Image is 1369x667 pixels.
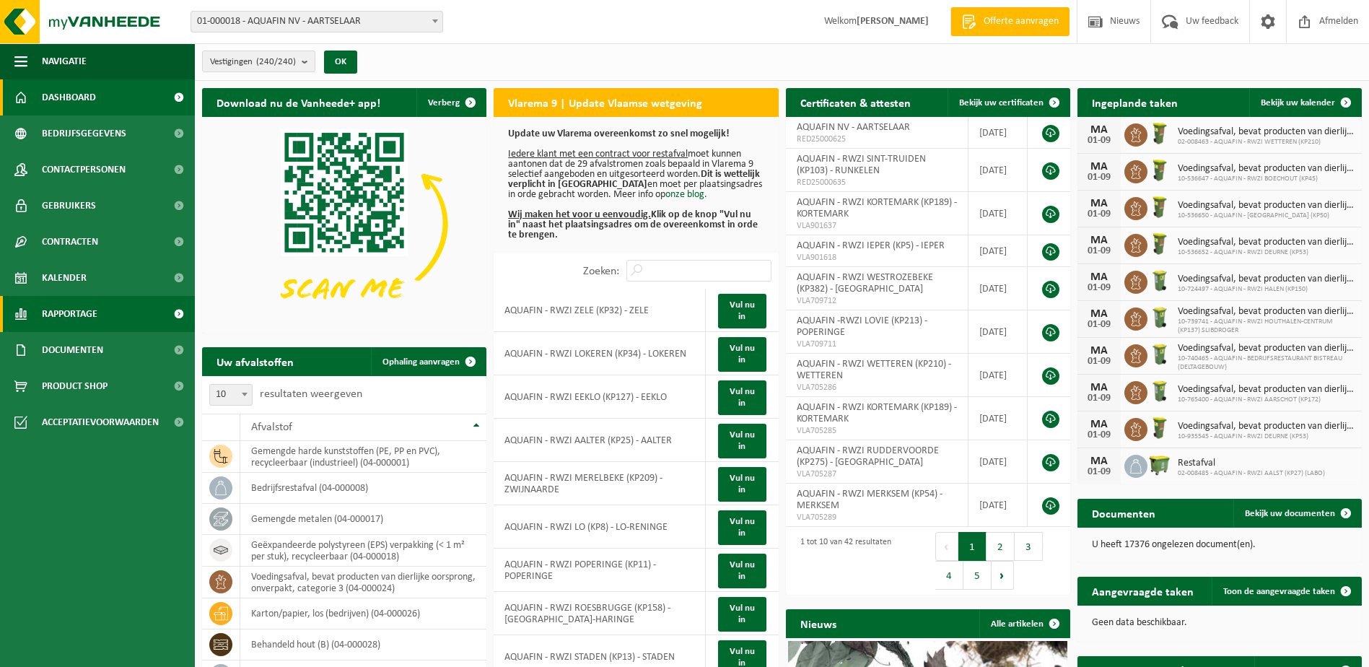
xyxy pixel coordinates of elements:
[42,404,159,440] span: Acceptatievoorwaarden
[240,441,486,473] td: gemengde harde kunststoffen (PE, PP en PVC), recycleerbaar (industrieel) (04-000001)
[797,425,958,437] span: VLA705285
[1261,98,1335,108] span: Bekijk uw kalender
[494,462,706,505] td: AQUAFIN - RWZI MERELBEKE (KP209) - ZWIJNAARDE
[1147,379,1172,404] img: WB-0140-HPE-GN-50
[42,152,126,188] span: Contactpersonen
[202,51,315,72] button: Vestigingen(240/240)
[1085,357,1114,367] div: 01-09
[240,504,486,535] td: gemengde metalen (04-000017)
[1233,499,1360,528] a: Bekijk uw documenten
[1085,430,1114,440] div: 01-09
[42,296,97,332] span: Rapportage
[797,122,910,133] span: AQUAFIN NV - AARTSELAAR
[382,357,460,367] span: Ophaling aanvragen
[797,177,958,188] span: RED25000635
[1249,88,1360,117] a: Bekijk uw kalender
[1085,246,1114,256] div: 01-09
[494,549,706,592] td: AQUAFIN - RWZI POPERINGE (KP11) - POPERINGE
[992,561,1014,590] button: Next
[1092,540,1347,550] p: U heeft 17376 ongelezen document(en).
[718,380,766,415] a: Vul nu in
[797,197,957,219] span: AQUAFIN - RWZI KORTEMARK (KP189) - KORTEMARK
[1178,212,1355,220] span: 10-536650 - AQUAFIN - [GEOGRAPHIC_DATA] (KP50)
[968,117,1027,149] td: [DATE]
[1178,432,1355,441] span: 10-935545 - AQUAFIN - RWZI DEURNE (KP53)
[240,473,486,504] td: bedrijfsrestafval (04-000008)
[210,385,252,405] span: 10
[1147,195,1172,219] img: WB-0060-HPE-GN-50
[42,188,96,224] span: Gebruikers
[797,402,957,424] span: AQUAFIN - RWZI KORTEMARK (KP189) - KORTEMARK
[948,88,1069,117] a: Bekijk uw certificaten
[371,347,485,376] a: Ophaling aanvragen
[797,339,958,350] span: VLA709711
[202,88,395,116] h2: Download nu de Vanheede+ app!
[980,14,1062,29] span: Offerte aanvragen
[1178,285,1355,294] span: 10-724497 - AQUAFIN - RWZI HALEN (KP150)
[1085,271,1114,283] div: MA
[797,315,927,338] span: AQUAFIN -RWZI LOVIE (KP213) - POPERINGE
[1178,200,1355,212] span: Voedingsafval, bevat producten van dierlijke oorsprong, onverpakt, categorie 3
[494,505,706,549] td: AQUAFIN - RWZI LO (KP8) - LO-RENINGE
[1147,121,1172,146] img: WB-0060-HPE-GN-50
[797,154,926,176] span: AQUAFIN - RWZI SINT-TRUIDEN (KP103) - RUNKELEN
[968,192,1027,235] td: [DATE]
[508,169,760,190] b: Dit is wettelijk verplicht in [GEOGRAPHIC_DATA]
[583,266,619,277] label: Zoeken:
[1147,453,1172,477] img: WB-1100-HPE-GN-50
[1178,354,1355,372] span: 10-740465 - AQUAFIN - BEDRIJFSRESTAURANT BISTREAU (DELTAGEBOUW)
[968,235,1027,267] td: [DATE]
[42,115,126,152] span: Bedrijfsgegevens
[240,567,486,598] td: voedingsafval, bevat producten van dierlijke oorsprong, onverpakt, categorie 3 (04-000024)
[797,272,933,295] span: AQUAFIN - RWZI WESTROZEBEKE (KP382) - [GEOGRAPHIC_DATA]
[42,332,103,368] span: Documenten
[857,16,929,27] strong: [PERSON_NAME]
[1085,467,1114,477] div: 01-09
[1147,416,1172,440] img: WB-0060-HPE-GN-50
[718,424,766,458] a: Vul nu in
[1178,458,1325,469] span: Restafval
[1077,499,1170,527] h2: Documenten
[797,468,958,480] span: VLA705287
[202,117,486,331] img: Download de VHEPlus App
[1077,577,1208,605] h2: Aangevraagde taken
[1178,318,1355,335] span: 10-739741 - AQUAFIN - RWZI HOUTHALEN-CENTRUM (KP137) SLIBDROGER
[494,289,706,332] td: AQUAFIN - RWZI ZELE (KP32) - ZELE
[1147,305,1172,330] img: WB-0140-HPE-GN-50
[718,294,766,328] a: Vul nu in
[1092,618,1347,628] p: Geen data beschikbaar.
[1085,345,1114,357] div: MA
[1085,455,1114,467] div: MA
[240,629,486,661] td: behandeld hout (B) (04-000028)
[1178,469,1325,478] span: 02-008485 - AQUAFIN - RWZI AALST (KP27) (LABO)
[1178,396,1355,404] span: 10-765400 - AQUAFIN - RWZI AARSCHOT (KP172)
[260,388,362,400] label: resultaten weergeven
[797,252,958,263] span: VLA901618
[1085,320,1114,330] div: 01-09
[797,220,958,232] span: VLA901637
[1147,158,1172,183] img: WB-0060-HPE-GN-50
[987,532,1015,561] button: 2
[1015,532,1043,561] button: 3
[1178,138,1355,147] span: 02-008463 - AQUAFIN - RWZI WETTEREN (KP210)
[1085,308,1114,320] div: MA
[1085,124,1114,136] div: MA
[1178,306,1355,318] span: Voedingsafval, bevat producten van dierlijke oorsprong, onverpakt, categorie 3
[718,554,766,588] a: Vul nu in
[797,134,958,145] span: RED25000625
[797,359,951,381] span: AQUAFIN - RWZI WETTEREN (KP210) - WETTEREN
[797,489,942,511] span: AQUAFIN - RWZI MERKSEM (KP54) - MERKSEM
[1245,509,1335,518] span: Bekijk uw documenten
[42,43,87,79] span: Navigatie
[494,419,706,462] td: AQUAFIN - RWZI AALTER (KP25) - AALTER
[786,609,851,637] h2: Nieuws
[1085,382,1114,393] div: MA
[508,209,758,240] b: Klik op de knop "Vul nu in" naast het plaatsingsadres om de overeenkomst in orde te brengen.
[191,12,442,32] span: 01-000018 - AQUAFIN NV - AARTSELAAR
[968,440,1027,484] td: [DATE]
[797,382,958,393] span: VLA705286
[209,384,253,406] span: 10
[968,354,1027,397] td: [DATE]
[959,98,1044,108] span: Bekijk uw certificaten
[797,512,958,523] span: VLA705289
